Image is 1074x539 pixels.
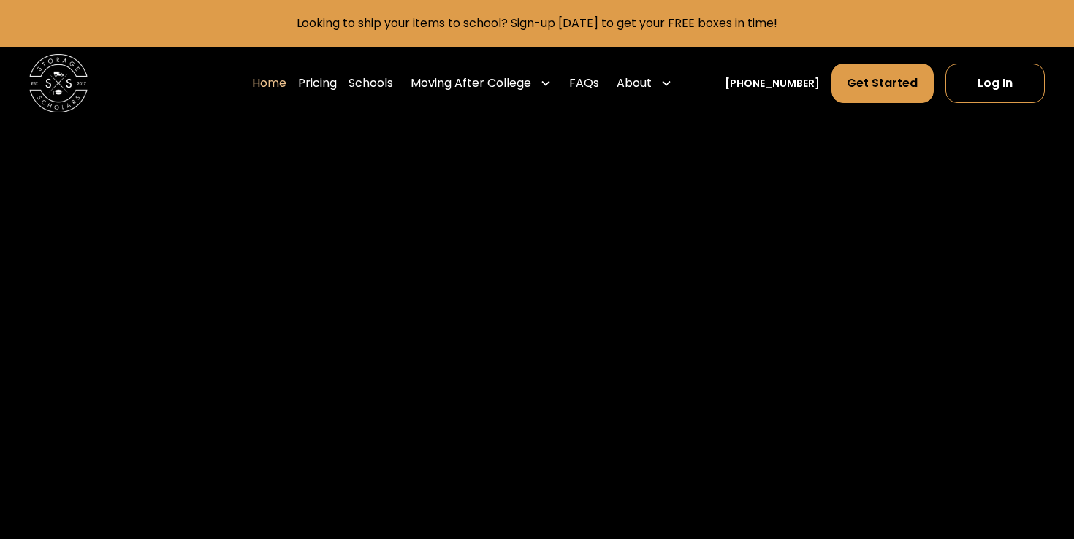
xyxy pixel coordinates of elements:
[297,15,777,31] a: Looking to ship your items to school? Sign-up [DATE] to get your FREE boxes in time!
[569,63,599,104] a: FAQs
[349,63,393,104] a: Schools
[298,63,337,104] a: Pricing
[831,64,933,103] a: Get Started
[252,63,286,104] a: Home
[411,74,531,92] div: Moving After College
[617,74,652,92] div: About
[29,54,88,112] img: Storage Scholars main logo
[725,76,820,91] a: [PHONE_NUMBER]
[945,64,1045,103] a: Log In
